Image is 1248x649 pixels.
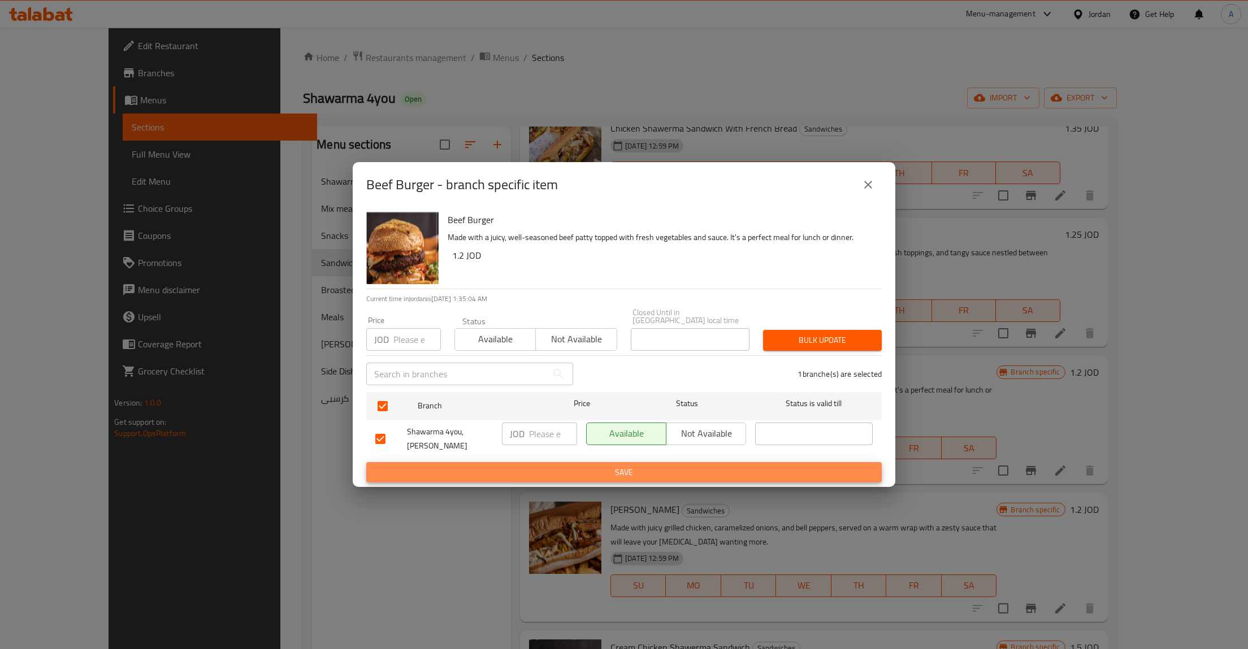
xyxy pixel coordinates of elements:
[529,422,577,445] input: Please enter price
[375,465,873,480] span: Save
[448,212,873,228] h6: Beef Burger
[671,425,742,442] span: Not available
[366,363,547,385] input: Search in branches
[454,328,536,351] button: Available
[666,422,746,445] button: Not available
[544,397,619,411] span: Price
[510,427,525,441] p: JOD
[374,333,389,346] p: JOD
[798,368,882,380] p: 1 branche(s) are selected
[452,247,873,263] h6: 1.2 JOD
[366,294,882,304] p: Current time in Jordan is [DATE] 1:35:04 AM
[460,331,531,347] span: Available
[366,212,439,284] img: Beef Burger
[772,333,873,347] span: Bulk update
[366,176,558,194] h2: Beef Burger - branch specific item
[540,331,612,347] span: Not available
[763,330,882,351] button: Bulk update
[407,425,493,453] span: Shawarma 4you, [PERSON_NAME]
[366,462,882,483] button: Save
[586,422,666,445] button: Available
[855,171,882,198] button: close
[591,425,662,442] span: Available
[755,397,873,411] span: Status is valid till
[393,328,441,351] input: Please enter price
[535,328,617,351] button: Not available
[448,230,873,245] p: Made with a juicy, well-seasoned beef patty topped with fresh vegetables and sauce. It's a perfec...
[418,399,535,413] span: Branch
[629,397,746,411] span: Status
